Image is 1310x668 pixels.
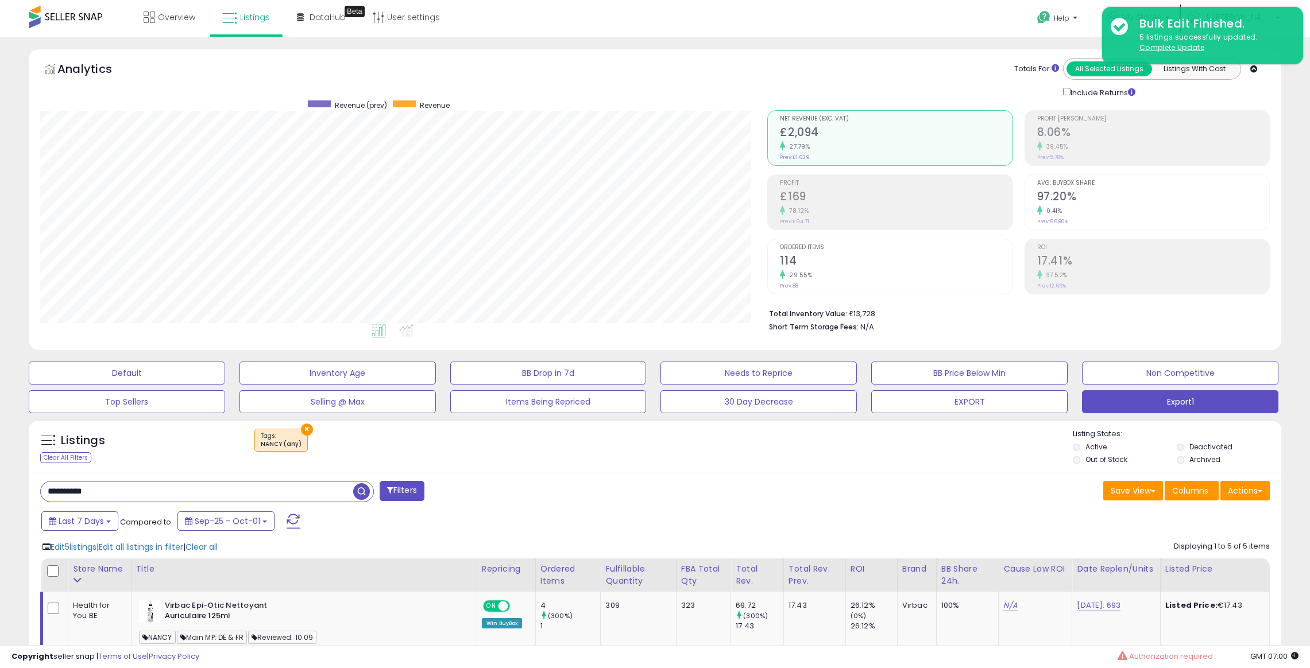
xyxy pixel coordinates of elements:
div: 26.12% [851,600,897,611]
button: Last 7 Days [41,511,118,531]
a: [DATE]: 693 [1077,600,1120,611]
div: Title [136,563,472,575]
div: 1 [540,621,601,631]
b: Total Inventory Value: [769,309,847,319]
span: ON [484,601,499,611]
small: Prev: 5.78% [1037,154,1064,161]
small: (0%) [851,611,867,620]
button: All Selected Listings [1066,61,1152,76]
img: 31fq3otw9WL._SL40_.jpg [139,600,162,623]
span: Avg. Buybox Share [1037,180,1269,187]
small: (300%) [548,611,573,620]
a: Privacy Policy [149,651,199,662]
small: 27.79% [785,142,810,151]
strong: Copyright [11,651,53,662]
button: Non Competitive [1082,362,1278,385]
span: Overview [158,11,195,23]
div: FBA Total Qty [681,563,726,587]
span: Ordered Items [780,244,1012,251]
p: Listing States: [1073,429,1281,440]
span: Edit 5 listings [51,541,96,553]
h2: £169 [780,190,1012,205]
small: Prev: 88 [780,282,798,289]
button: Actions [1220,481,1270,500]
a: Help [1028,2,1089,37]
div: Listed Price [1165,563,1265,575]
button: Listings With Cost [1151,61,1237,76]
span: Revenue [420,100,450,110]
span: Last 7 Days [59,515,104,527]
div: Total Rev. Prev. [789,563,841,587]
div: Win BuyBox [482,618,523,628]
h2: 8.06% [1037,126,1269,141]
div: 69.72 [736,600,783,611]
div: Health for You BE [73,600,122,621]
button: Inventory Age [239,362,436,385]
div: 323 [681,600,722,611]
button: Default [29,362,225,385]
span: ROI [1037,244,1269,251]
span: 2025-10-10 07:00 GMT [1250,651,1299,662]
span: NANCY [139,631,176,644]
small: Prev: £94.71 [780,218,809,225]
div: | | [42,541,218,553]
span: Listings [240,11,270,23]
div: 17.43 [736,621,783,631]
div: Virbac [902,600,928,611]
a: Terms of Use [98,651,147,662]
label: Active [1085,442,1107,452]
span: Compared to: [120,516,173,527]
span: Columns [1172,485,1208,496]
button: Columns [1165,481,1219,500]
h2: 114 [780,254,1012,270]
div: Displaying 1 to 5 of 5 items [1174,541,1270,552]
div: Include Returns [1054,86,1149,99]
span: Net Revenue (Exc. VAT) [780,116,1012,122]
div: 309 [605,600,667,611]
div: 26.12% [851,621,897,631]
h5: Analytics [57,61,134,80]
button: Filters [380,481,424,501]
button: Top Sellers [29,390,225,413]
label: Archived [1189,455,1220,464]
span: Revenue (prev) [335,100,387,110]
span: DataHub [310,11,346,23]
div: 4 [540,600,601,611]
li: £13,728 [769,306,1261,320]
div: Ordered Items [540,563,596,587]
button: × [301,424,313,436]
span: Profit [780,180,1012,187]
div: Brand [902,563,932,575]
div: Tooltip anchor [345,6,365,17]
span: Sep-25 - Oct-01 [195,515,260,527]
div: 100% [941,600,990,611]
small: Prev: 12.66% [1037,282,1066,289]
div: BB Share 24h. [941,563,994,587]
button: Selling @ Max [239,390,436,413]
span: Tags : [261,432,302,449]
b: Listed Price: [1165,600,1218,611]
div: seller snap | | [11,651,199,662]
div: Repricing [482,563,531,575]
a: N/A [1003,600,1017,611]
label: Out of Stock [1085,455,1127,464]
div: 17.43 [789,600,837,611]
small: 39.45% [1042,142,1068,151]
b: Short Term Storage Fees: [769,322,859,332]
button: EXPORT [871,390,1068,413]
div: Totals For [1014,64,1059,75]
label: Deactivated [1189,442,1232,452]
button: 30 Day Decrease [660,390,857,413]
small: 78.12% [785,207,809,215]
span: Reviewed: 10.09 [248,631,316,644]
div: ROI [851,563,892,575]
div: Clear All Filters [40,452,91,463]
h2: 97.20% [1037,190,1269,205]
span: Main MP: DE & FR [177,631,248,644]
div: Date Replen/Units [1077,563,1156,575]
button: BB Price Below Min [871,362,1068,385]
u: Complete Update [1139,42,1204,52]
button: Items Being Repriced [450,390,647,413]
small: Prev: 96.80% [1037,218,1068,225]
div: Fulfillable Quantity [605,563,671,587]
